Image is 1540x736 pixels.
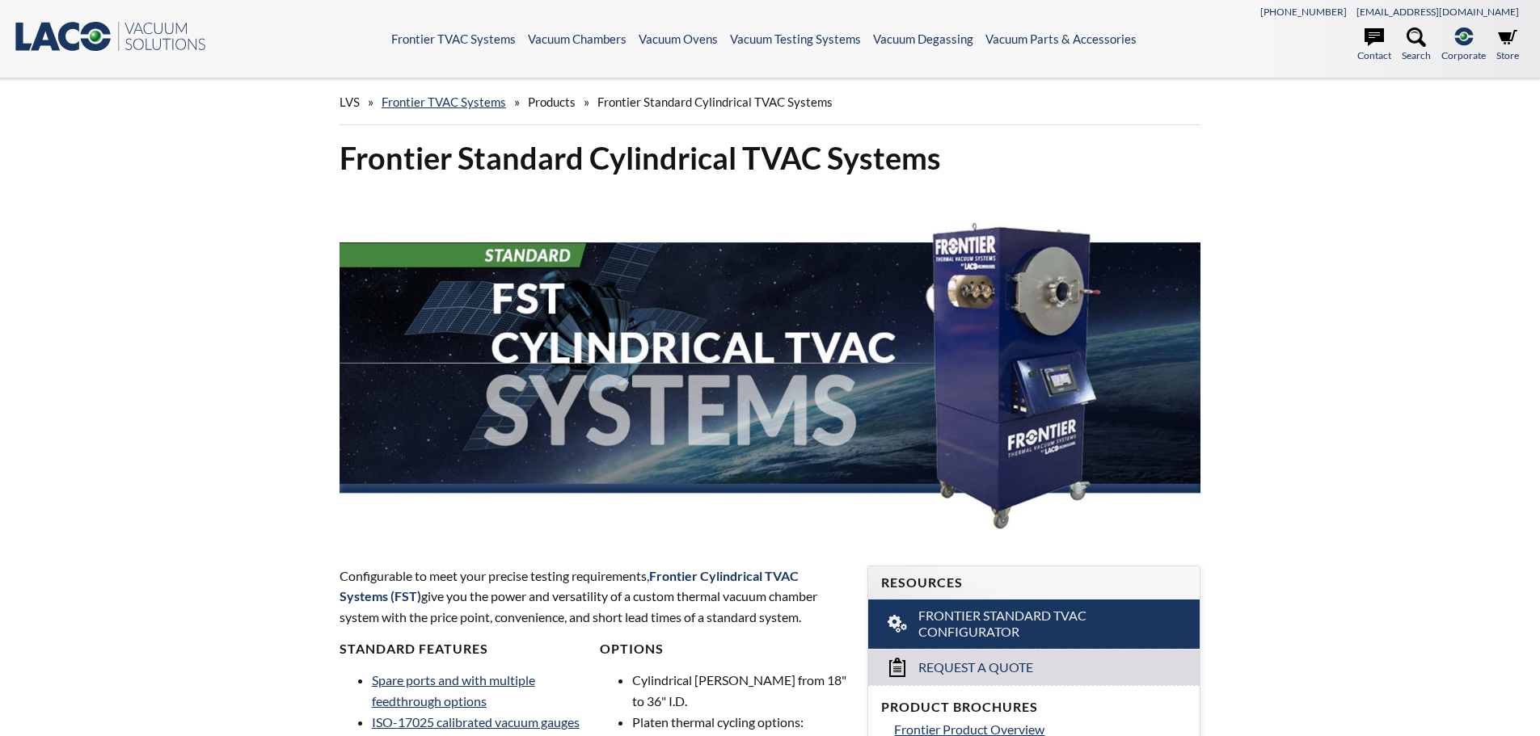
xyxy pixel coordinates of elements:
[340,191,1201,535] img: FST Cylindrical TVAC Systems header
[340,79,1201,125] div: » » »
[881,699,1187,716] h4: Product Brochures
[918,608,1152,641] span: Frontier Standard TVAC Configurator
[1356,6,1519,18] a: [EMAIL_ADDRESS][DOMAIN_NAME]
[918,659,1033,676] span: Request a Quote
[372,672,535,709] a: Spare ports and with multiple feedthrough options
[528,32,627,46] a: Vacuum Chambers
[340,95,360,109] span: LVS
[873,32,973,46] a: Vacuum Degassing
[382,95,506,109] a: Frontier TVAC Systems
[340,138,1201,178] h1: Frontier Standard Cylindrical TVAC Systems
[1357,27,1391,63] a: Contact
[600,641,848,658] h4: Options
[632,670,848,711] li: Cylindrical [PERSON_NAME] from 18" to 36" I.D.
[639,32,718,46] a: Vacuum Ovens
[1441,48,1486,63] span: Corporate
[1496,27,1519,63] a: Store
[730,32,861,46] a: Vacuum Testing Systems
[868,649,1200,685] a: Request a Quote
[597,95,833,109] span: Frontier Standard Cylindrical TVAC Systems
[1402,27,1431,63] a: Search
[881,574,1187,591] h4: Resources
[391,32,516,46] a: Frontier TVAC Systems
[868,599,1200,650] a: Frontier Standard TVAC Configurator
[1260,6,1347,18] a: [PHONE_NUMBER]
[340,566,849,628] p: Configurable to meet your precise testing requirements, give you the power and versatility of a c...
[985,32,1137,46] a: Vacuum Parts & Accessories
[528,95,576,109] span: Products
[340,641,588,658] h4: Standard Features
[372,714,580,730] a: ISO-17025 calibrated vacuum gauges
